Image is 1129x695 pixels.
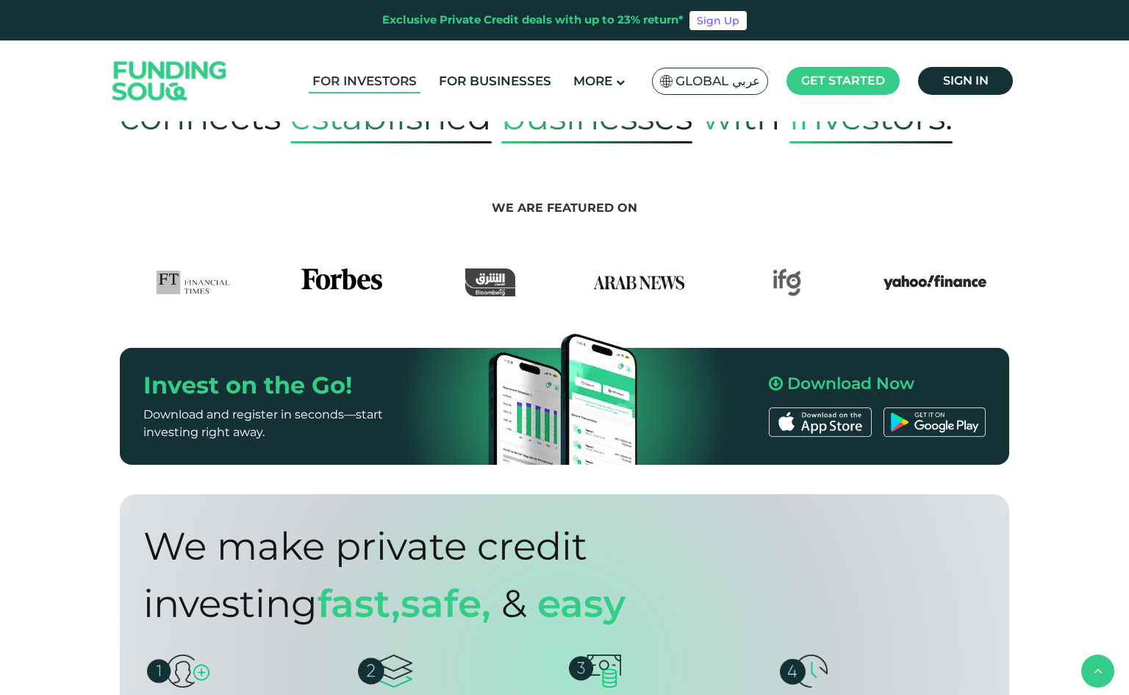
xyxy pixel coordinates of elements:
a: For Businesses [435,69,555,93]
span: Global عربي [675,73,760,90]
img: browse-opportunities [358,655,413,688]
img: FTLogo Logo [157,268,231,296]
img: Forbes Logo [301,268,382,296]
div: We make private credit investing [143,518,901,632]
img: IFG Logo [773,268,802,296]
span: Invest on the Go! [143,371,352,399]
span: Download Now [787,374,914,393]
img: Google Play [884,407,986,437]
img: invest-money [569,655,621,688]
img: create-account [147,655,209,688]
span: Get started [801,74,885,88]
button: back [1081,655,1114,688]
a: For Investors [309,69,420,93]
span: We are featured on [492,201,637,215]
div: Exclusive Private Credit deals with up to 23% return* [382,12,684,29]
span: Easy [537,580,626,627]
span: Sign in [943,74,989,88]
img: SA Flag [660,75,673,88]
img: Arab News Logo [587,268,690,296]
span: & [501,580,527,627]
img: App Store [769,407,871,437]
img: Mobile App [476,312,653,488]
span: safe, [401,580,491,627]
img: Yahoo Finance Logo [884,268,986,296]
p: Download and register in seconds—start investing right away. [143,405,434,441]
a: Sign Up [689,11,747,30]
span: Fast, [318,580,401,627]
img: monthly-repayments [780,655,828,688]
img: Asharq Business Logo [465,268,515,296]
a: Sign in [918,67,1013,95]
img: Logo [98,44,242,118]
span: More [573,74,612,88]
